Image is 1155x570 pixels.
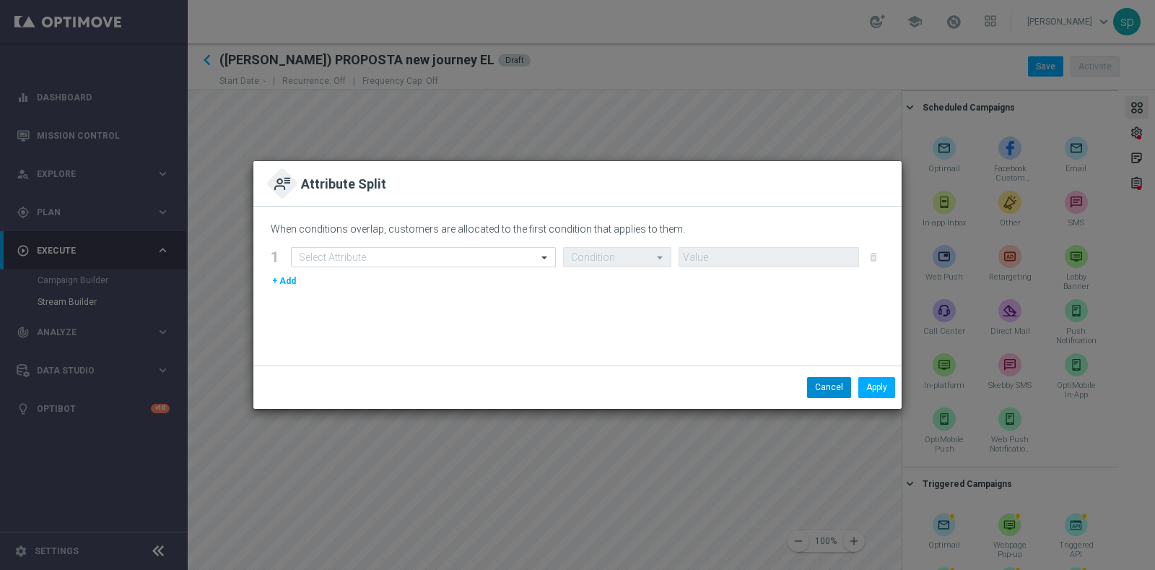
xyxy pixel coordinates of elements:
h2: Attribute Split [301,176,386,195]
div: 1 [271,251,284,264]
button: + Add [271,273,297,289]
div: When conditions overlap, customers are allocated to the first condition that applies to them. [271,220,884,241]
img: attribute.svg [274,176,289,191]
button: Apply [858,377,895,397]
input: Value [679,247,859,267]
button: Cancel [807,377,851,397]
